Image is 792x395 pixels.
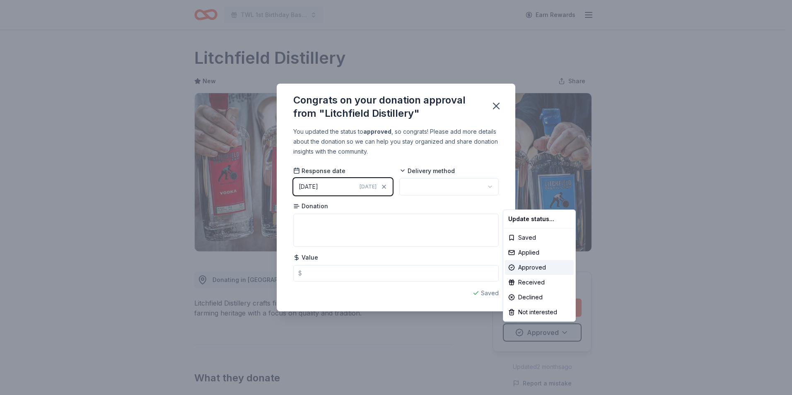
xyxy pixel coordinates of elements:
[505,305,574,320] div: Not interested
[505,275,574,290] div: Received
[241,10,307,20] span: TWL 1st Birthday Bash Fundraiser
[505,260,574,275] div: Approved
[505,212,574,226] div: Update status...
[505,245,574,260] div: Applied
[505,290,574,305] div: Declined
[505,230,574,245] div: Saved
